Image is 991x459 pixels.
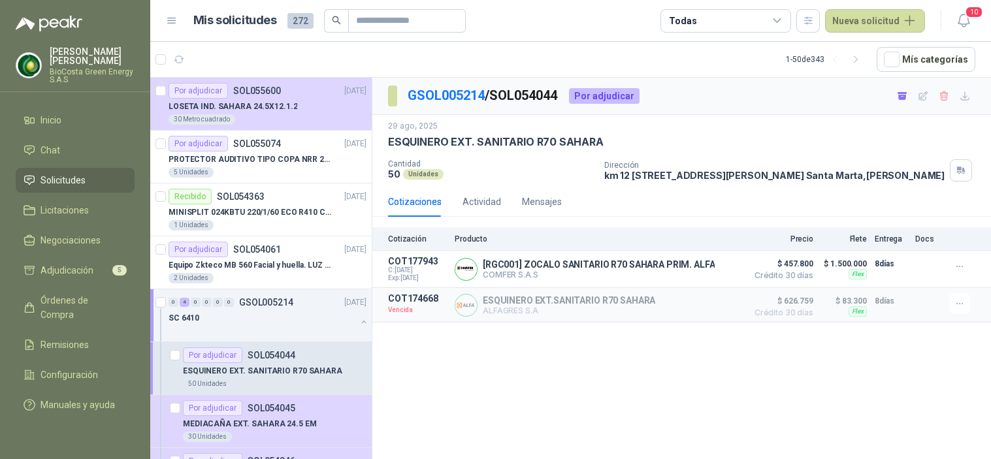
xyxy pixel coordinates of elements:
[483,306,655,315] p: ALFAGRES S.A
[821,256,867,272] p: $ 1.500.000
[388,293,447,304] p: COT174668
[191,298,201,307] div: 0
[150,395,372,448] a: Por adjudicarSOL054045MEDIACAÑA EXT. SAHARA 24.5 EM30 Unidades
[169,220,214,230] div: 1 Unidades
[821,293,867,309] p: $ 83.300
[825,9,925,33] button: Nueva solicitud
[169,101,297,113] p: LOSETA IND. SAHARA 24.5X12.1.2
[875,256,907,272] p: 8 días
[183,347,242,363] div: Por adjudicar
[455,259,477,280] img: Company Logo
[16,258,135,283] a: Adjudicación5
[41,233,101,247] span: Negociaciones
[41,113,61,127] span: Inicio
[169,189,212,204] div: Recibido
[233,139,281,148] p: SOL055074
[344,244,366,256] p: [DATE]
[169,259,331,272] p: Equipo Zkteco MB 560 Facial y huella. LUZ VISIBLE
[408,86,559,106] p: / SOL054044
[483,259,715,270] p: [RGC001] ZOCALO SANITARIO R70 SAHARA PRIM. ALFA
[388,304,447,317] p: Vencida
[50,47,135,65] p: [PERSON_NAME] [PERSON_NAME]
[150,342,372,395] a: Por adjudicarSOL054044ESQUINERO EXT. SANITARIO R70 SAHARA50 Unidades
[403,169,444,180] div: Unidades
[183,432,232,442] div: 30 Unidades
[233,245,281,254] p: SOL054061
[16,168,135,193] a: Solicitudes
[16,198,135,223] a: Licitaciones
[169,153,331,166] p: PROTECTOR AUDITIVO TIPO COPA NRR 23dB
[388,135,604,149] p: ESQUINERO EXT. SANITARIO R70 SAHARA
[483,270,715,279] p: COMFER S.A.S
[202,298,212,307] div: 0
[388,256,447,266] p: COT177943
[16,53,41,78] img: Company Logo
[183,379,232,389] div: 50 Unidades
[41,398,115,412] span: Manuales y ayuda
[41,203,89,217] span: Licitaciones
[169,167,214,178] div: 5 Unidades
[849,269,867,279] div: Flex
[344,191,366,203] p: [DATE]
[169,298,178,307] div: 0
[150,78,372,131] a: Por adjudicarSOL055600[DATE] LOSETA IND. SAHARA 24.5X12.1.230 Metro cuadrado
[748,309,813,317] span: Crédito 30 días
[193,11,277,30] h1: Mis solicitudes
[483,295,655,306] p: ESQUINERO EXT.SANITARIO R70 SAHARA
[183,400,242,416] div: Por adjudicar
[16,392,135,417] a: Manuales y ayuda
[877,47,975,72] button: Mís categorías
[388,195,442,209] div: Cotizaciones
[180,298,189,307] div: 4
[41,173,86,187] span: Solicitudes
[16,138,135,163] a: Chat
[16,228,135,253] a: Negociaciones
[150,131,372,183] a: Por adjudicarSOL055074[DATE] PROTECTOR AUDITIVO TIPO COPA NRR 23dB5 Unidades
[388,168,400,180] p: 50
[287,13,314,29] span: 272
[849,306,867,317] div: Flex
[455,234,740,244] p: Producto
[332,16,341,25] span: search
[875,293,907,309] p: 8 días
[16,108,135,133] a: Inicio
[16,362,135,387] a: Configuración
[952,9,975,33] button: 10
[344,85,366,97] p: [DATE]
[16,16,82,31] img: Logo peakr
[239,298,293,307] p: GSOL005214
[455,294,477,316] img: Company Logo
[183,365,342,377] p: ESQUINERO EXT. SANITARIO R70 SAHARA
[150,183,372,236] a: RecibidoSOL054363[DATE] MINISPLIT 024KBTU 220/1/60 ECO R410 C/FR1 Unidades
[50,68,135,84] p: BioCosta Green Energy S.A.S
[248,404,295,413] p: SOL054045
[786,49,866,70] div: 1 - 50 de 343
[16,288,135,327] a: Órdenes de Compra
[169,273,214,283] div: 2 Unidades
[41,263,93,277] span: Adjudicación
[41,293,122,322] span: Órdenes de Compra
[41,338,89,352] span: Remisiones
[522,195,562,209] div: Mensajes
[604,161,945,170] p: Dirección
[248,351,295,360] p: SOL054044
[388,159,594,168] p: Cantidad
[388,234,447,244] p: Cotización
[604,170,945,181] p: km 12 [STREET_ADDRESS][PERSON_NAME] Santa Marta , [PERSON_NAME]
[183,418,317,430] p: MEDIACAÑA EXT. SAHARA 24.5 EM
[217,192,265,201] p: SOL054363
[821,234,867,244] p: Flete
[41,143,60,157] span: Chat
[748,234,813,244] p: Precio
[388,274,447,282] span: Exp: [DATE]
[344,138,366,150] p: [DATE]
[463,195,501,209] div: Actividad
[16,332,135,357] a: Remisiones
[41,368,98,382] span: Configuración
[233,86,281,95] p: SOL055600
[344,296,366,309] p: [DATE]
[169,242,228,257] div: Por adjudicar
[748,293,813,309] span: $ 626.759
[169,312,199,324] p: SC 6410
[408,87,485,103] a: GSOL005214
